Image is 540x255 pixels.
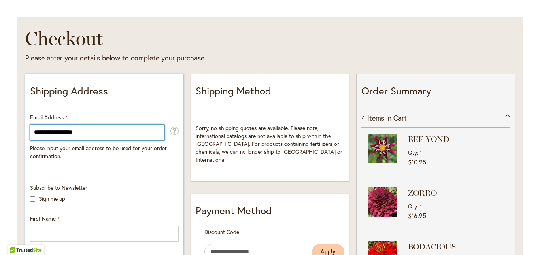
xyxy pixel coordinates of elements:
[204,228,239,236] span: Discount Code
[361,83,510,102] p: Order Summary
[420,202,422,210] span: 1
[408,158,426,166] span: $10.95
[39,195,67,202] label: Sign me up!
[25,26,373,50] h1: Checkout
[196,203,344,222] div: Payment Method
[408,212,426,220] span: $16.95
[30,215,56,222] span: First Name
[368,134,397,163] img: BEE-YOND
[6,227,28,249] iframe: Launch Accessibility Center
[321,248,336,255] span: Apply
[408,187,502,198] strong: ZORRO
[408,241,502,252] strong: BODACIOUS
[30,83,179,102] p: Shipping Address
[420,149,422,156] span: 1
[408,149,417,156] span: Qty
[367,113,407,123] span: Items in Cart
[368,187,397,217] img: ZORRO
[196,83,344,102] p: Shipping Method
[408,202,417,210] span: Qty
[30,144,167,160] span: Please input your email address to be used for your order confirmation.
[30,184,87,191] span: Subscribe to Newsletter
[30,113,64,121] span: Email Address
[361,113,365,123] span: 4
[196,124,342,163] span: Sorry, no shipping quotes are available. Please note, international catalogs are not available to...
[408,134,502,145] strong: BEE-YOND
[25,53,373,63] div: Please enter your details below to complete your purchase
